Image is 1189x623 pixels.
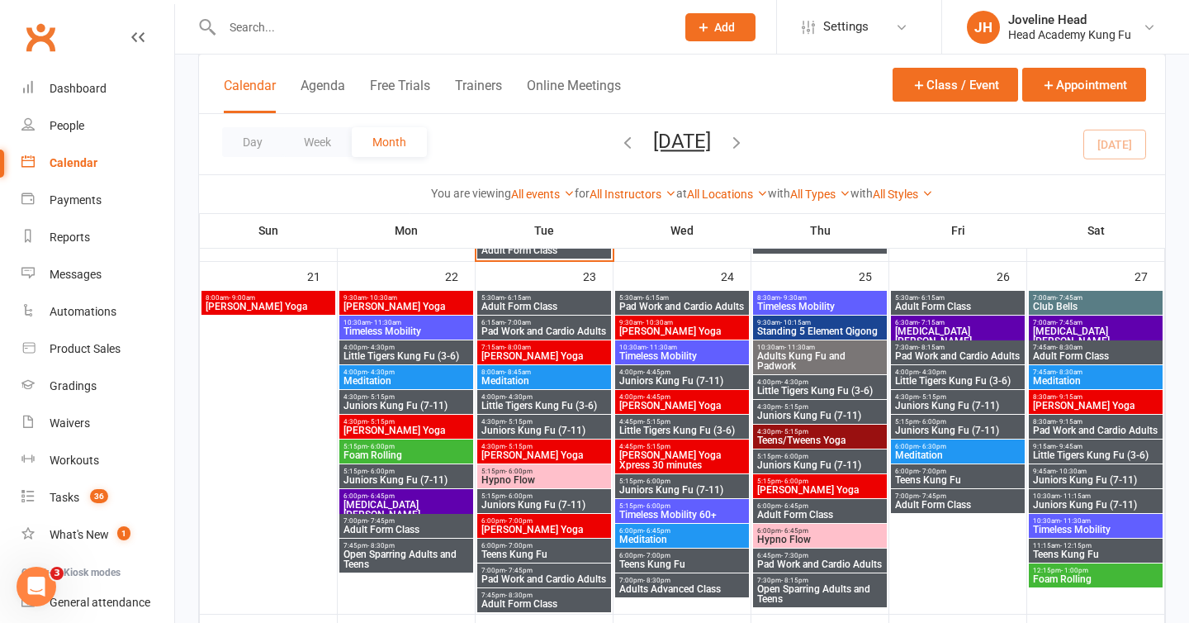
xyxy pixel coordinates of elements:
[756,386,883,396] span: Little Tigers Kung Fu (3-6)
[481,517,608,525] span: 6:00pm
[343,492,470,500] span: 6:00pm
[283,127,352,157] button: Week
[343,500,470,520] span: [MEDICAL_DATA][PERSON_NAME]
[505,517,533,525] span: - 7:00pm
[21,584,174,621] a: General attendance kiosk mode
[343,302,470,311] span: [PERSON_NAME] Yoga
[352,127,427,157] button: Month
[894,492,1021,500] span: 7:00pm
[1032,393,1159,401] span: 8:30am
[756,319,883,326] span: 9:30am
[21,516,174,554] a: What's New1
[1056,344,1082,351] span: - 8:30am
[618,450,746,470] span: [PERSON_NAME] Yoga Xpress 30 minutes
[50,379,97,392] div: Gradings
[618,326,746,336] span: [PERSON_NAME] Yoga
[343,351,470,361] span: Little Tigers Kung Fu (3-6)
[50,596,150,609] div: General attendance
[20,17,61,58] a: Clubworx
[756,403,883,411] span: 4:30pm
[1022,68,1146,102] button: Appointment
[343,542,470,549] span: 7:45pm
[343,450,470,460] span: Foam Rolling
[618,294,746,302] span: 5:30am
[1056,369,1082,376] span: - 8:30am
[21,293,174,331] a: Automations
[1056,319,1082,326] span: - 7:45am
[343,418,470,426] span: 4:30pm
[1008,12,1131,27] div: Joveline Head
[756,502,883,510] span: 6:00pm
[17,567,56,606] iframe: Intercom live chat
[1032,401,1159,411] span: [PERSON_NAME] Yoga
[343,517,470,525] span: 7:00pm
[756,294,883,302] span: 8:30am
[481,492,608,500] span: 5:15pm
[343,468,470,475] span: 5:15pm
[50,528,109,541] div: What's New
[653,130,711,153] button: [DATE]
[1060,492,1091,500] span: - 11:15am
[756,478,883,485] span: 5:15pm
[583,262,613,289] div: 23
[505,492,533,500] span: - 6:00pm
[50,305,116,318] div: Automations
[997,262,1026,289] div: 26
[894,369,1021,376] span: 4:00pm
[1056,294,1082,302] span: - 7:45am
[367,468,395,475] span: - 6:00pm
[481,525,608,535] span: [PERSON_NAME] Yoga
[643,552,670,559] span: - 7:00pm
[894,294,1021,302] span: 5:30am
[919,369,946,376] span: - 4:30pm
[889,213,1027,248] th: Fri
[618,478,746,485] span: 5:15pm
[685,13,756,41] button: Add
[967,11,1000,44] div: JH
[590,188,676,201] a: All Instructors
[50,268,102,281] div: Messages
[756,510,883,520] span: Adult Form Class
[481,574,608,584] span: Pad Work and Cardio Adults
[1032,302,1159,311] span: Club Bells
[893,68,1018,102] button: Class / Event
[431,187,511,200] strong: You are viewing
[894,376,1021,386] span: Little Tigers Kung Fu (3-6)
[1032,574,1159,584] span: Foam Rolling
[1061,567,1088,574] span: - 1:00pm
[367,517,395,525] span: - 7:45pm
[894,426,1021,435] span: Juniors Kung Fu (7-11)
[1032,475,1159,485] span: Juniors Kung Fu (7-11)
[618,552,746,559] span: 6:00pm
[714,21,735,34] span: Add
[505,443,533,450] span: - 5:15pm
[642,319,673,326] span: - 10:30am
[481,319,608,326] span: 6:15am
[643,502,670,510] span: - 6:00pm
[618,577,746,584] span: 7:00pm
[642,294,669,302] span: - 6:15am
[50,454,99,467] div: Workouts
[511,188,575,201] a: All events
[823,8,869,45] span: Settings
[481,450,608,460] span: [PERSON_NAME] Yoga
[343,376,470,386] span: Meditation
[894,468,1021,475] span: 6:00pm
[676,187,687,200] strong: at
[117,526,130,540] span: 1
[455,78,502,113] button: Trainers
[1060,517,1091,525] span: - 11:30am
[1032,450,1159,460] span: Little Tigers Kung Fu (3-6)
[756,584,883,604] span: Open Sparring Adults and Teens
[618,418,746,426] span: 4:45pm
[367,492,395,500] span: - 6:45pm
[90,489,108,503] span: 36
[50,193,102,207] div: Payments
[894,450,1021,460] span: Meditation
[618,319,746,326] span: 9:30am
[1032,443,1159,450] span: 9:15am
[919,468,946,475] span: - 7:00pm
[481,549,608,559] span: Teens Kung Fu
[527,78,621,113] button: Online Meetings
[481,475,608,485] span: Hypno Flow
